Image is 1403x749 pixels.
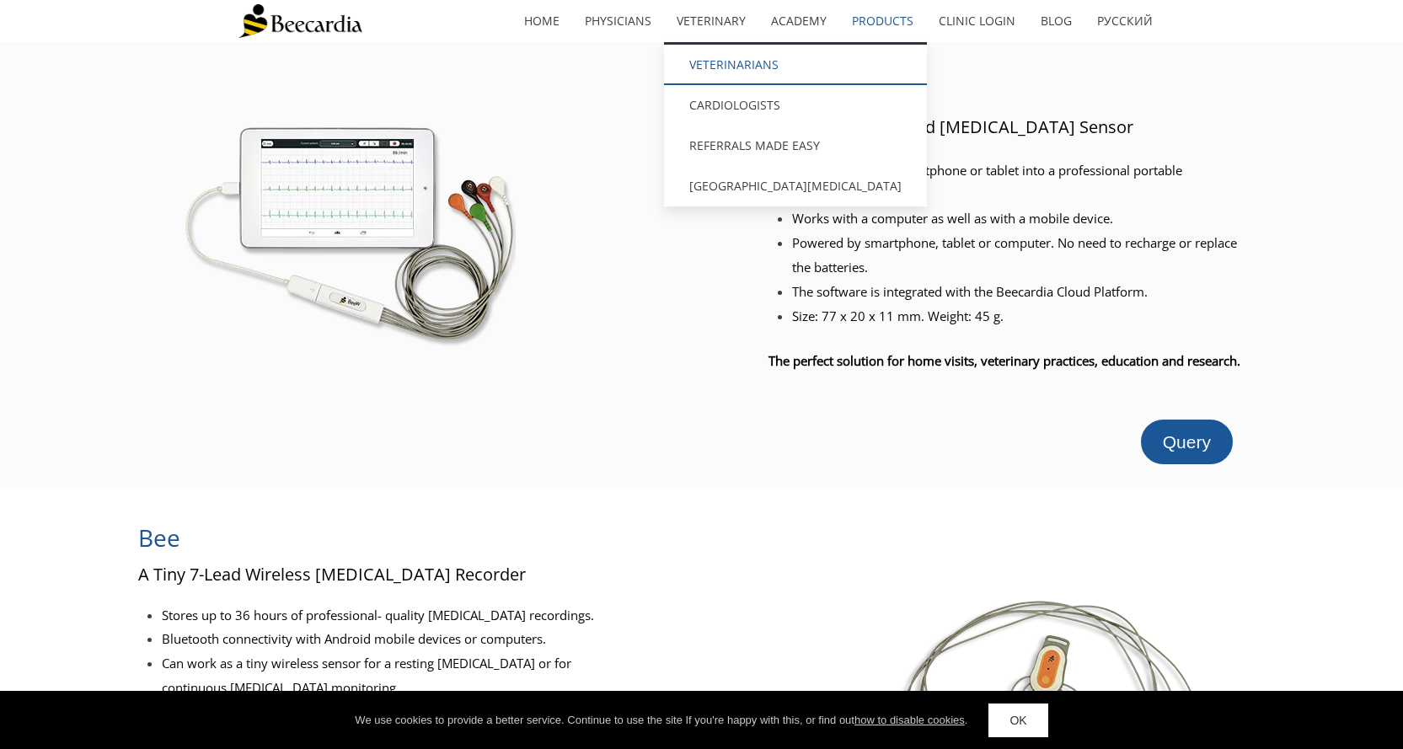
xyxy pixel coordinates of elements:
a: Veterinary [664,2,758,40]
a: OK [988,704,1047,737]
span: Can work as a tiny wireless sensor for a resting [MEDICAL_DATA] or for continuous [MEDICAL_DATA] ... [162,655,571,696]
span: Stores up to 36 hours of professional- quality [MEDICAL_DATA] recordings. [162,607,594,623]
span: Powered by smartphone, tablet or computer. No need to recharge or replace the batteries. [792,234,1237,276]
a: home [511,2,572,40]
span: Turns an Android smartphone or tablet into a professional portable cardiograph. [792,162,1182,203]
a: Clinic Login [926,2,1028,40]
div: We use cookies to provide a better service. Continue to use the site If you're happy with this, o... [355,712,967,729]
span: The perfect solution for home visits, veterinary practices, education and research. [768,352,1240,369]
img: Beecardia [238,4,362,38]
a: Veterinarians [664,45,927,85]
a: Products [839,2,926,40]
a: Physicians [572,2,664,40]
a: Cardiologists [664,85,927,126]
a: Blog [1028,2,1084,40]
a: [GEOGRAPHIC_DATA][MEDICAL_DATA] [664,166,927,206]
span: Works with a computer as well as with a mobile device. [792,210,1113,227]
span: A Universal 6-12 Lead [MEDICAL_DATA] Sensor [768,115,1133,138]
a: Academy [758,2,839,40]
a: Русский [1084,2,1165,40]
span: The software is integrated with the Beecardia Cloud Platform. [792,283,1148,300]
a: Query [1141,420,1233,464]
span: Size: 77 x 20 x 11 mm. Weight: 45 g. [792,308,1004,324]
span: Bluetooth connectivity with Android mobile devices or computers. [162,630,546,647]
span: Bee [138,522,180,554]
span: Query [1163,432,1211,452]
a: how to disable cookies [854,714,965,726]
a: Referrals Made Easy [664,126,927,166]
span: A Tiny 7-Lead Wireless [MEDICAL_DATA] Recorder [138,563,526,586]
